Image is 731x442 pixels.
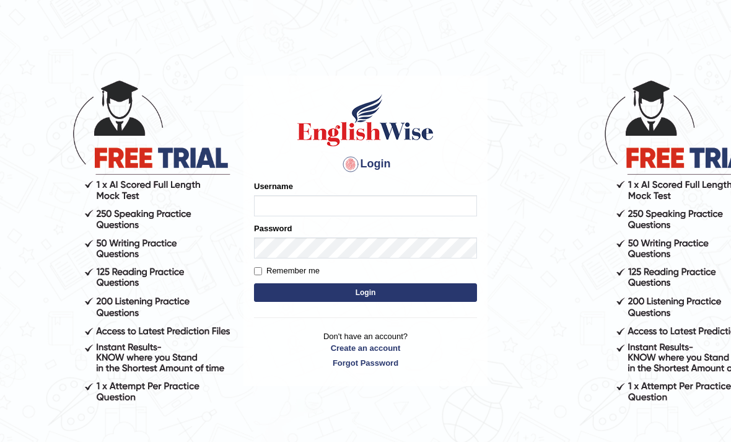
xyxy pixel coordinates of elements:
input: Remember me [254,267,262,275]
p: Don't have an account? [254,330,477,369]
a: Create an account [254,342,477,354]
img: Logo of English Wise sign in for intelligent practice with AI [295,92,436,148]
label: Password [254,223,292,234]
h4: Login [254,154,477,174]
a: Forgot Password [254,357,477,369]
button: Login [254,283,477,302]
label: Username [254,180,293,192]
label: Remember me [254,265,320,277]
